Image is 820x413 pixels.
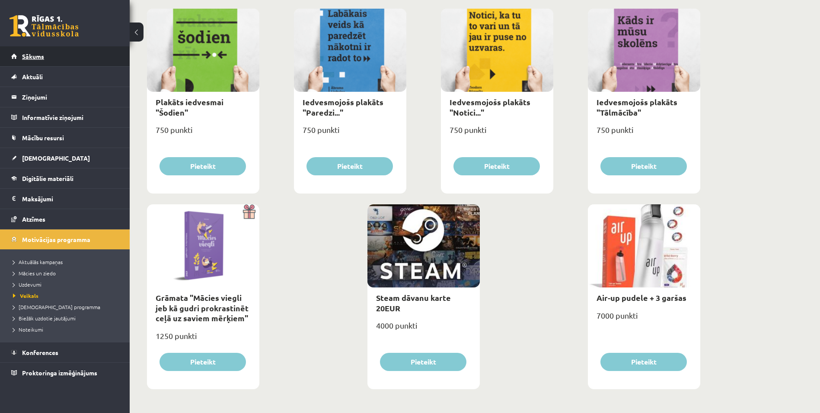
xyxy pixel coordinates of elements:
a: Informatīvie ziņojumi [11,107,119,127]
div: 750 punkti [588,123,700,144]
a: Noteikumi [13,326,121,333]
div: 7000 punkti [588,308,700,330]
a: Plakāts iedvesmai "Šodien" [156,97,223,117]
button: Pieteikt [380,353,466,371]
a: Maksājumi [11,189,119,209]
button: Pieteikt [453,157,540,175]
a: Motivācijas programma [11,229,119,249]
a: Iedvesmojošs plakāts "Paredzi..." [303,97,383,117]
img: Dāvana ar pārsteigumu [240,204,259,219]
span: [DEMOGRAPHIC_DATA] programma [13,303,100,310]
button: Pieteikt [600,157,687,175]
a: Iedvesmojošs plakāts "Notici..." [450,97,530,117]
a: Air-up pudele + 3 garšas [597,293,686,303]
span: Uzdevumi [13,281,41,288]
a: Uzdevumi [13,281,121,288]
span: Mācies un ziedo [13,270,56,277]
span: Aktuālās kampaņas [13,258,63,265]
a: Aktuāli [11,67,119,87]
a: Sākums [11,46,119,66]
div: 750 punkti [441,123,553,144]
span: Noteikumi [13,326,43,333]
button: Pieteikt [160,353,246,371]
a: Atzīmes [11,209,119,229]
span: Sākums [22,52,44,60]
a: Biežāk uzdotie jautājumi [13,314,121,322]
button: Pieteikt [600,353,687,371]
a: Grāmata "Mācies viegli jeb kā gudri prokrastinēt ceļā uz saviem mērķiem" [156,293,249,323]
div: 4000 punkti [367,318,480,340]
span: Mācību resursi [22,134,64,142]
button: Pieteikt [160,157,246,175]
a: [DEMOGRAPHIC_DATA] [11,148,119,168]
a: Mācību resursi [11,128,119,148]
span: Digitālie materiāli [22,174,73,182]
span: Atzīmes [22,215,45,223]
legend: Ziņojumi [22,87,119,107]
a: Proktoringa izmēģinājums [11,363,119,383]
a: Veikals [13,292,121,300]
span: [DEMOGRAPHIC_DATA] [22,154,90,162]
a: Iedvesmojošs plakāts "Tālmācība" [597,97,677,117]
a: Digitālie materiāli [11,168,119,188]
span: Aktuāli [22,73,43,81]
div: 750 punkti [294,123,406,144]
a: Rīgas 1. Tālmācības vidusskola [10,15,79,37]
button: Pieteikt [306,157,393,175]
a: [DEMOGRAPHIC_DATA] programma [13,303,121,311]
a: Ziņojumi [11,87,119,107]
span: Motivācijas programma [22,236,90,243]
span: Proktoringa izmēģinājums [22,369,97,377]
a: Steam dāvanu karte 20EUR [376,293,451,313]
div: 750 punkti [147,123,259,144]
div: 1250 punkti [147,329,259,350]
legend: Informatīvie ziņojumi [22,107,119,127]
a: Mācies un ziedo [13,269,121,277]
span: Veikals [13,292,38,299]
span: Biežāk uzdotie jautājumi [13,315,76,322]
span: Konferences [22,348,58,356]
a: Konferences [11,342,119,362]
legend: Maksājumi [22,189,119,209]
a: Aktuālās kampaņas [13,258,121,266]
